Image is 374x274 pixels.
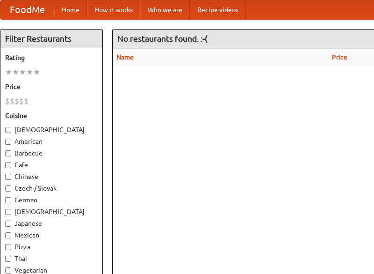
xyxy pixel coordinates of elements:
input: German [5,197,11,203]
h4: Filter Restaurants [0,30,102,48]
label: Cafe [5,160,98,170]
ng-pluralize: No restaurants found. :-( [117,34,208,43]
li: ★ [5,67,12,77]
label: Japanese [5,219,98,228]
input: Cafe [5,162,11,168]
h5: Price [5,82,98,91]
label: Chinese [5,172,98,181]
li: $ [19,96,24,106]
input: Japanese [5,221,11,227]
a: Name [116,53,134,61]
li: $ [10,96,14,106]
label: Thai [5,254,98,263]
li: $ [5,96,10,106]
label: Czech / Slovak [5,184,98,193]
label: [DEMOGRAPHIC_DATA] [5,125,98,134]
input: Barbecue [5,150,11,156]
input: [DEMOGRAPHIC_DATA] [5,127,11,133]
a: How it works [87,0,140,19]
label: Barbecue [5,148,98,158]
a: Who we are [140,0,190,19]
h5: Cuisine [5,111,98,120]
input: American [5,139,11,145]
input: [DEMOGRAPHIC_DATA] [5,209,11,215]
a: FoodMe [0,0,54,19]
h5: Rating [5,53,98,62]
input: Thai [5,256,11,262]
li: ★ [33,67,40,77]
input: Mexican [5,232,11,238]
input: Pizza [5,244,11,250]
li: ★ [19,67,26,77]
input: Czech / Slovak [5,185,11,192]
a: Price [332,53,347,61]
label: German [5,195,98,205]
input: Chinese [5,174,11,180]
input: Vegetarian [5,267,11,274]
label: [DEMOGRAPHIC_DATA] [5,207,98,216]
li: ★ [12,67,19,77]
label: Pizza [5,242,98,252]
li: $ [14,96,19,106]
li: $ [24,96,29,106]
li: ★ [26,67,33,77]
label: American [5,137,98,146]
label: Mexican [5,230,98,240]
a: Home [54,0,87,19]
a: Recipe videos [190,0,246,19]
